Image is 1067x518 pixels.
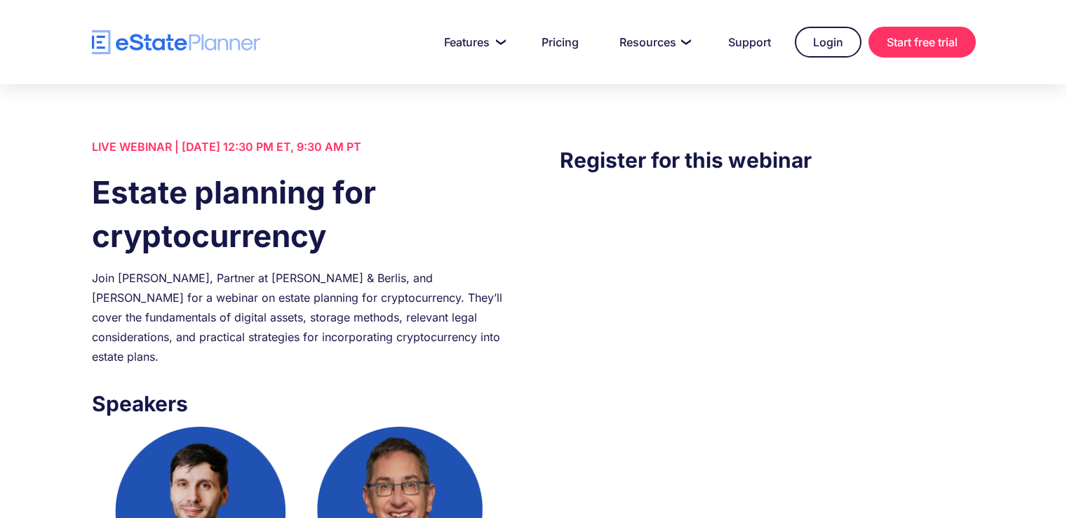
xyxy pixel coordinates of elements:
a: Support [711,28,788,56]
h3: Speakers [92,387,507,420]
a: Login [795,27,861,58]
h1: Estate planning for cryptocurrency [92,171,507,258]
h3: Register for this webinar [560,144,975,176]
a: Features [427,28,518,56]
a: home [92,30,260,55]
div: LIVE WEBINAR | [DATE] 12:30 PM ET, 9:30 AM PT [92,137,507,157]
iframe: Form 0 [560,204,975,443]
a: Pricing [525,28,596,56]
a: Resources [603,28,704,56]
div: Join [PERSON_NAME], Partner at [PERSON_NAME] & Berlis, and [PERSON_NAME] for a webinar on estate ... [92,268,507,366]
a: Start free trial [868,27,976,58]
